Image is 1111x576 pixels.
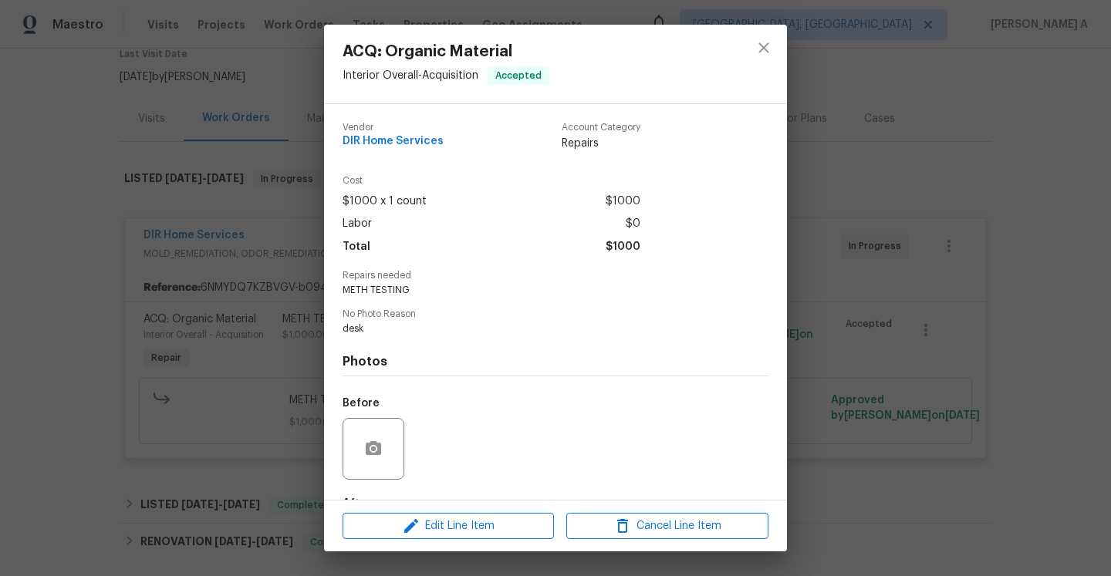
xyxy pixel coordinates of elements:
button: Edit Line Item [343,513,554,540]
span: No Photo Reason [343,309,768,319]
span: Cancel Line Item [571,517,764,536]
span: Total [343,236,370,258]
span: Labor [343,213,372,235]
span: METH TESTING [343,284,726,297]
h5: After [343,498,371,509]
span: Accepted [489,68,548,83]
span: $1000 [606,236,640,258]
button: close [745,29,782,66]
span: Repairs [562,136,640,151]
button: Cancel Line Item [566,513,768,540]
span: $1000 x 1 count [343,190,427,213]
span: Account Category [562,123,640,133]
span: $1000 [606,190,640,213]
span: Vendor [343,123,444,133]
h4: Photos [343,354,768,369]
span: ACQ: Organic Material [343,43,549,60]
span: Edit Line Item [347,517,549,536]
span: desk [343,322,726,335]
span: DIR Home Services [343,136,444,147]
span: Repairs needed [343,271,768,281]
h5: Before [343,398,380,409]
span: $0 [626,213,640,235]
span: Interior Overall - Acquisition [343,70,478,81]
span: Cost [343,176,640,186]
